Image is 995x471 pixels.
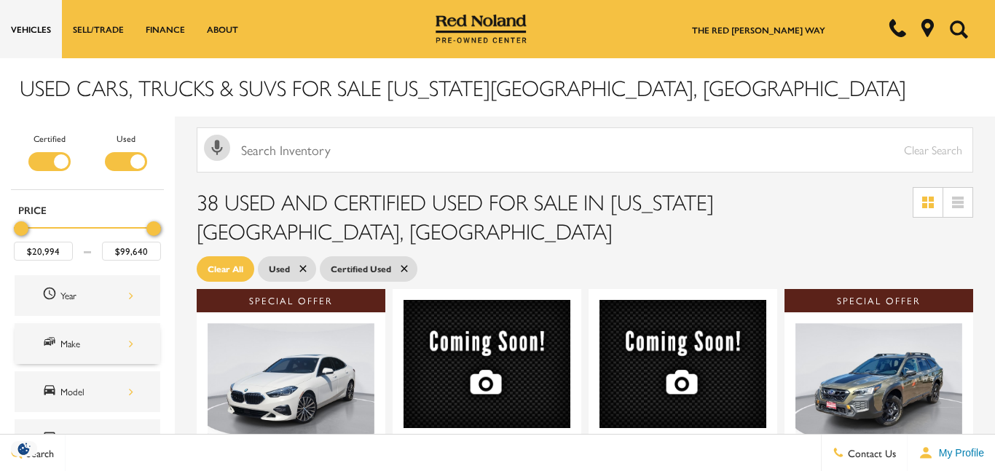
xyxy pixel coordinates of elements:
input: Maximum [102,242,161,261]
div: Trim [60,432,133,448]
div: Minimum Price [14,221,28,236]
img: 2018 Volkswagen Atlas SEL Premium [404,300,570,429]
span: Certified Used [331,260,391,278]
input: Search Inventory [197,127,973,173]
span: Clear All [208,260,243,278]
span: Model [42,382,60,401]
button: Open the search field [944,1,973,58]
span: Used [269,260,290,278]
a: The Red [PERSON_NAME] Way [692,23,825,36]
label: Used [117,131,135,146]
div: 1 / 2 [208,323,374,448]
div: Model [60,384,133,400]
img: 2021 BMW 2 Series 228i xDrive 1 [208,323,374,448]
span: Contact Us [844,446,896,460]
div: ModelModel [15,371,160,412]
div: Make [60,336,133,352]
span: Year [42,286,60,305]
div: Filter by Vehicle Type [11,131,164,189]
span: Make [42,334,60,353]
svg: Click to toggle on voice search [204,135,230,161]
div: Price [14,216,161,261]
img: 2020 Acura RDX Advance Package [599,300,766,429]
span: My Profile [933,447,984,459]
div: Year [60,288,133,304]
h5: Price [18,203,157,216]
div: YearYear [15,275,160,316]
img: Red Noland Pre-Owned [436,15,527,44]
img: 2024 Subaru Outback Wilderness 1 [795,323,962,448]
span: 38 Used and Certified Used for Sale in [US_STATE][GEOGRAPHIC_DATA], [GEOGRAPHIC_DATA] [197,186,714,246]
span: Trim [42,430,60,449]
div: 1 / 2 [795,323,962,448]
div: Special Offer [197,289,385,312]
div: Maximum Price [146,221,161,236]
div: TrimTrim [15,419,160,460]
button: Open user profile menu [908,435,995,471]
label: Certified [34,131,66,146]
div: MakeMake [15,323,160,364]
img: Opt-Out Icon [7,441,41,456]
a: Red Noland Pre-Owned [436,20,527,34]
input: Minimum [14,242,73,261]
div: Special Offer [784,289,973,312]
section: Click to Open Cookie Consent Modal [7,441,41,456]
